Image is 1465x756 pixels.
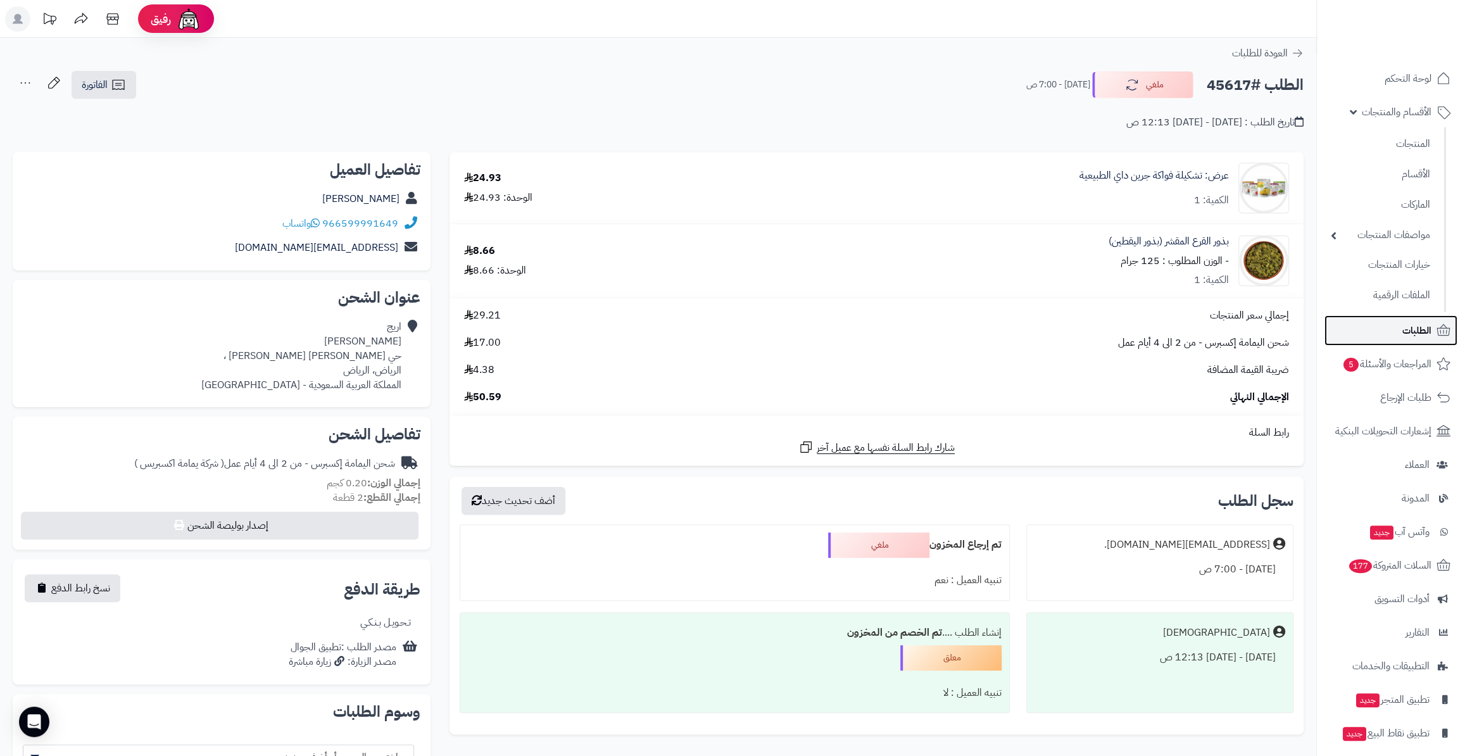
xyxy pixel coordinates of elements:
span: جديد [1343,727,1366,741]
a: الطلبات [1324,315,1457,346]
h2: عنوان الشحن [23,290,420,305]
b: تم الخصم من المخزون [847,625,942,640]
div: الكمية: 1 [1194,273,1229,287]
div: إنشاء الطلب .... [468,621,1002,645]
div: Open Intercom Messenger [19,707,49,737]
a: تطبيق المتجرجديد [1324,684,1457,715]
span: 4.38 [464,363,494,377]
a: الماركات [1324,191,1437,218]
span: شحن اليمامة إكسبرس - من 2 الى 4 أيام عمل [1118,336,1289,350]
strong: إجمالي القطع: [363,490,420,505]
div: تـحـويـل بـنـكـي [360,615,411,630]
span: العملاء [1405,456,1430,474]
span: شارك رابط السلة نفسها مع عميل آخر [817,441,955,455]
a: عرض: تشكيلة فواكة جرين داي الطبيعية [1079,168,1229,183]
a: أدوات التسويق [1324,584,1457,614]
a: التطبيقات والخدمات [1324,651,1457,681]
small: 0.20 كجم [327,476,420,491]
img: logo-2.png [1379,24,1453,51]
a: طلبات الإرجاع [1324,382,1457,413]
button: أضف تحديث جديد [462,487,565,515]
img: ai-face.png [176,6,201,32]
span: الإجمالي النهائي [1230,390,1289,405]
a: العودة للطلبات [1232,46,1304,61]
a: واتساب [282,216,320,231]
span: لوحة التحكم [1385,70,1431,87]
a: خيارات المنتجات [1324,251,1437,279]
span: نسخ رابط الدفع [51,581,110,596]
h2: تفاصيل الشحن [23,427,420,442]
button: نسخ رابط الدفع [25,574,120,602]
a: الملفات الرقمية [1324,282,1437,309]
span: ضريبة القيمة المضافة [1207,363,1289,377]
span: جديد [1370,526,1393,539]
h3: سجل الطلب [1218,493,1293,508]
div: [DATE] - [DATE] 12:13 ص [1034,645,1285,670]
a: المنتجات [1324,130,1437,158]
div: [DEMOGRAPHIC_DATA] [1163,626,1270,640]
h2: طريقة الدفع [344,582,420,597]
span: السلات المتروكة [1348,557,1431,574]
div: تنبيه العميل : لا [468,681,1002,705]
div: الكمية: 1 [1194,193,1229,208]
button: ملغي [1092,72,1193,98]
span: جديد [1356,693,1380,707]
span: 29.21 [464,308,501,323]
a: بذور القرع المقشر (بذور اليقطين) [1109,234,1229,249]
div: الوحدة: 24.93 [464,191,532,205]
strong: إجمالي الوزن: [367,476,420,491]
span: إجمالي سعر المنتجات [1210,308,1289,323]
a: المدونة [1324,483,1457,513]
a: إشعارات التحويلات البنكية [1324,416,1457,446]
a: الأقسام [1324,161,1437,188]
span: 5 [1343,357,1359,372]
a: تحديثات المنصة [34,6,65,35]
div: [EMAIL_ADDRESS][DOMAIN_NAME]. [1104,538,1270,552]
b: تم إرجاع المخزون [929,537,1002,552]
a: [PERSON_NAME] [322,191,399,206]
a: وآتس آبجديد [1324,517,1457,547]
span: 50.59 [464,390,501,405]
img: 1646395610-All%20fruits%20bundle-90x90.jpg [1239,163,1288,213]
span: التطبيقات والخدمات [1352,657,1430,675]
small: 2 قطعة [333,490,420,505]
span: طلبات الإرجاع [1380,389,1431,406]
span: تطبيق نقاط البيع [1342,724,1430,742]
a: التقارير [1324,617,1457,648]
a: شارك رابط السلة نفسها مع عميل آخر [798,439,955,455]
span: العودة للطلبات [1232,46,1288,61]
small: - الوزن المطلوب : 125 جرام [1121,253,1229,268]
small: [DATE] - 7:00 ص [1026,79,1090,91]
a: [EMAIL_ADDRESS][DOMAIN_NAME] [235,240,398,255]
span: الطلبات [1402,322,1431,339]
button: إصدار بوليصة الشحن [21,512,418,539]
span: التقارير [1405,624,1430,641]
div: اريج [PERSON_NAME] حي [PERSON_NAME] [PERSON_NAME] ، الرياض، الرياض المملكة العربية السعودية - [GE... [201,320,401,392]
div: [DATE] - 7:00 ص [1034,557,1285,582]
span: وآتس آب [1369,523,1430,541]
a: تطبيق نقاط البيعجديد [1324,718,1457,748]
h2: الطلب #45617 [1207,72,1304,98]
span: 17.00 [464,336,501,350]
span: أدوات التسويق [1374,590,1430,608]
span: 177 [1349,558,1373,573]
div: رابط السلة [455,425,1298,440]
a: السلات المتروكة177 [1324,550,1457,581]
span: الأقسام والمنتجات [1362,103,1431,121]
span: تطبيق المتجر [1355,691,1430,709]
a: 966599991649 [322,216,398,231]
span: إشعارات التحويلات البنكية [1335,422,1431,440]
div: شحن اليمامة إكسبرس - من 2 الى 4 أيام عمل [134,457,395,471]
span: المدونة [1402,489,1430,507]
a: مواصفات المنتجات [1324,222,1437,249]
div: الوحدة: 8.66 [464,263,526,278]
div: تاريخ الطلب : [DATE] - [DATE] 12:13 ص [1126,115,1304,130]
div: 8.66 [464,244,495,258]
h2: تفاصيل العميل [23,162,420,177]
h2: وسوم الطلبات [23,704,420,719]
div: مصدر الزيارة: زيارة مباشرة [289,655,396,669]
img: 1659889724-Squash%20Seeds%20Peeled-90x90.jpg [1239,236,1288,286]
span: الفاتورة [82,77,108,92]
div: تنبيه العميل : نعم [468,568,1002,593]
